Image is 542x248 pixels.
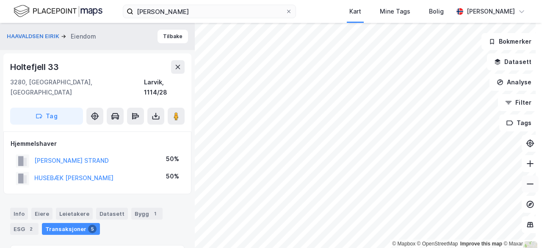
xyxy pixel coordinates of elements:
[498,94,539,111] button: Filter
[7,32,61,41] button: HAAVALDSEN EIRIK
[10,108,83,125] button: Tag
[467,6,515,17] div: [PERSON_NAME]
[133,5,285,18] input: Søk på adresse, matrikkel, gårdeiere, leietakere eller personer
[481,33,539,50] button: Bokmerker
[166,154,179,164] div: 50%
[499,114,539,131] button: Tags
[11,139,184,149] div: Hjemmelshaver
[10,60,60,74] div: Holtefjell 33
[71,31,96,42] div: Eiendom
[96,208,128,220] div: Datasett
[151,209,159,218] div: 1
[380,6,410,17] div: Mine Tags
[31,208,53,220] div: Eiere
[14,4,102,19] img: logo.f888ab2527a4732fd821a326f86c7f29.svg
[10,208,28,220] div: Info
[500,207,542,248] div: Kontrollprogram for chat
[460,241,502,247] a: Improve this map
[158,30,188,43] button: Tilbake
[131,208,163,220] div: Bygg
[417,241,458,247] a: OpenStreetMap
[349,6,361,17] div: Kart
[500,207,542,248] iframe: Chat Widget
[166,171,179,181] div: 50%
[392,241,415,247] a: Mapbox
[10,223,39,235] div: ESG
[10,77,144,98] div: 3280, [GEOGRAPHIC_DATA], [GEOGRAPHIC_DATA]
[88,225,97,233] div: 5
[42,223,100,235] div: Transaksjoner
[487,53,539,70] button: Datasett
[489,74,539,91] button: Analyse
[144,77,185,98] div: Larvik, 1114/28
[429,6,444,17] div: Bolig
[56,208,93,220] div: Leietakere
[27,225,35,233] div: 2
